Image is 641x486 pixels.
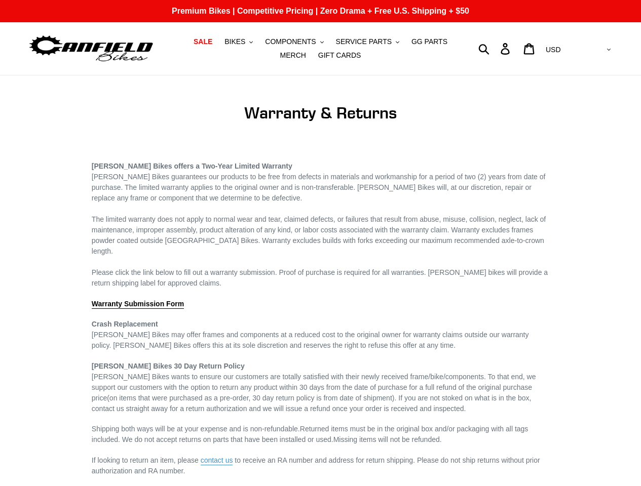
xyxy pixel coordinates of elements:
[411,37,447,46] span: GG PARTS
[188,35,217,49] a: SALE
[92,300,184,309] a: Warranty Submission Form
[92,162,292,170] strong: [PERSON_NAME] Bikes offers a Two-Year Limited Warranty
[406,35,453,49] a: GG PARTS
[92,383,532,402] span: the date of purchase for a full refund of the original purchase price
[92,319,549,351] p: [PERSON_NAME] Bikes may offer frames and components at a reduced cost to the original owner for w...
[92,150,549,289] p: [PERSON_NAME] Bikes guarantees our products to be free from defects in materials and workmanship ...
[224,37,245,46] span: BIKES
[92,425,529,443] span: Returned items must be in the original box and/or packaging with all tags included. We do not acc...
[92,425,300,433] span: Shipping both ways will be at your expense and is non-refundable.
[265,37,316,46] span: COMPONENTS
[92,300,184,308] span: Warranty Submission Form
[299,383,341,391] span: 30 days from
[28,33,155,65] img: Canfield Bikes
[336,37,392,46] span: SERVICE PARTS
[318,51,361,60] span: GIFT CARDS
[219,35,258,49] button: BIKES
[194,37,212,46] span: SALE
[92,456,540,475] span: to receive an RA number and address for return shipping. Please do not ship returns without prior...
[313,49,366,62] a: GIFT CARDS
[331,35,404,49] button: SERVICE PARTS
[260,35,328,49] button: COMPONENTS
[92,394,532,413] span: (on items that were purchased as a pre-order, 30 day return policy is from date of shipment). If ...
[333,435,442,443] span: Missing items will not be refunded.
[92,362,245,370] span: [PERSON_NAME] Bikes 30 Day Return Policy
[92,103,549,123] h1: Warranty & Returns
[92,320,158,328] strong: Crash Replacement
[280,51,306,60] span: MERCH
[92,373,536,391] span: [PERSON_NAME] Bikes wants to ensure our customers are totally satisfied with their newly received...
[275,49,311,62] a: MERCH
[92,456,235,465] span: If looking to return an item, please
[201,456,233,465] a: contact us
